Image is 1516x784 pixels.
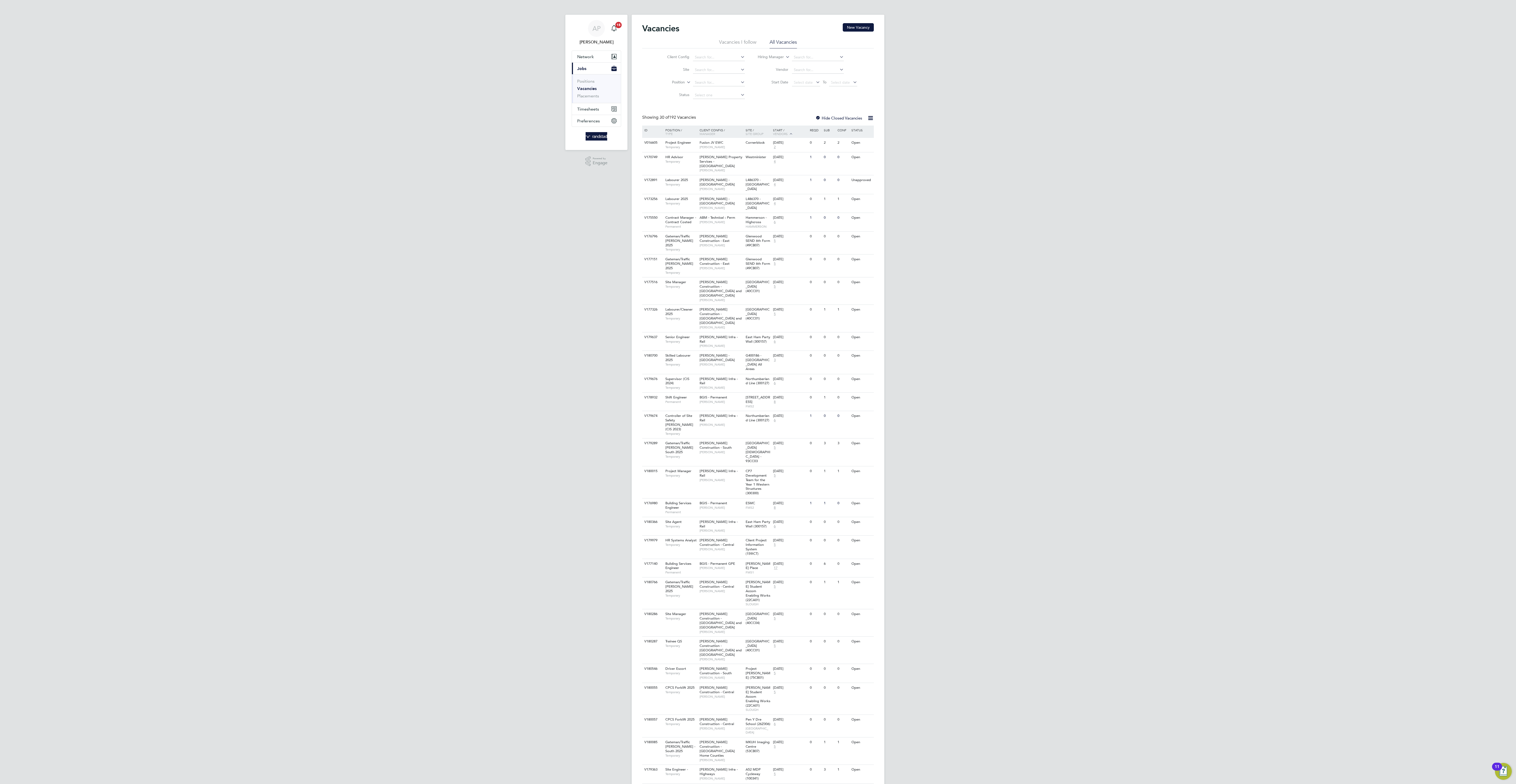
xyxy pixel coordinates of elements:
span: Supervisor (CIS 2024) [665,377,689,386]
span: Gateman/Traffic [PERSON_NAME] 2025 [665,257,693,270]
div: [DATE] [773,395,807,400]
span: 5 [773,446,776,450]
span: 17 [773,566,778,570]
span: Temporary [665,271,697,275]
span: [PERSON_NAME] [700,220,743,224]
div: V179979 [643,536,661,545]
div: Open [850,213,873,223]
div: Open [850,194,873,204]
span: [PERSON_NAME] [700,400,743,404]
span: HR Systems Analyst [665,538,697,542]
div: Open [850,466,873,476]
div: Open [850,536,873,545]
span: HR Advisor [665,155,683,159]
div: 0 [836,232,850,241]
div: 1 [822,194,836,204]
div: V176980 [643,498,661,508]
div: 0 [809,254,822,264]
span: [PERSON_NAME] Infra - Rail [700,469,738,478]
div: Start / [772,126,809,139]
div: 0 [836,332,850,342]
span: 5 [773,616,776,621]
span: Project Engineer [665,140,691,145]
div: 0 [822,411,836,421]
span: ABM - Technical : Perm [700,215,735,220]
a: AP[PERSON_NAME] [572,20,621,45]
span: East Ham Party Wall (300157) [746,335,770,344]
div: V179637 [643,332,661,342]
span: [PERSON_NAME] Construction - Central [700,538,734,547]
span: 15 [615,22,622,28]
div: V179676 [643,374,661,384]
div: [DATE] [773,441,807,446]
span: [STREET_ADDRESS] [746,395,770,404]
div: 0 [822,175,836,185]
span: Labourer 2025 [665,197,688,201]
span: [PERSON_NAME] [700,187,743,191]
span: 6 [773,418,776,423]
div: [DATE] [773,377,807,381]
span: [PERSON_NAME] Infra - Rail [700,377,738,386]
span: Client Project Information System (159ICT) [746,538,767,556]
div: V173256 [643,194,661,204]
div: Open [850,254,873,264]
span: Temporary [665,145,697,149]
span: [PERSON_NAME] [700,528,743,533]
span: HAMMERSON [746,224,771,229]
span: 6 [773,220,776,224]
span: 4 [773,201,776,206]
button: Jobs [572,63,621,74]
div: [DATE] [773,469,807,473]
label: Client Config [659,54,689,59]
div: V016605 [643,138,661,148]
div: Open [850,498,873,508]
button: Open Resource Center, 11 new notifications [1495,763,1512,780]
span: [PERSON_NAME] [700,506,743,510]
div: Conf [836,126,850,134]
span: L486370 - [GEOGRAPHIC_DATA] [746,197,770,210]
span: Project Manager [665,469,691,473]
div: 0 [809,351,822,361]
a: Go to home page [572,132,621,141]
span: Permanent [665,510,697,514]
span: Northumberland Line (300127) [746,377,769,386]
div: 0 [809,194,822,204]
div: V175550 [643,213,661,223]
div: V177326 [643,305,661,314]
div: V172891 [643,175,661,185]
span: Northumberland Line (300127) [746,413,769,422]
div: Client Config / [698,126,744,138]
div: 0 [809,374,822,384]
input: Search for... [693,79,745,86]
span: 6 [773,381,776,386]
div: 0 [822,213,836,223]
span: Vendors [773,132,788,136]
div: [DATE] [773,414,807,418]
span: Type [665,132,673,136]
span: [PERSON_NAME] [700,386,743,390]
span: Site Group [746,132,764,136]
button: Preferences [572,115,621,127]
div: 1 [809,175,822,185]
div: Open [850,138,873,148]
span: FMS2 [746,404,771,408]
span: [PERSON_NAME] [700,423,743,427]
div: 0 [836,277,850,287]
div: 0 [836,254,850,264]
span: Temporary [665,284,697,289]
span: G400186 - [GEOGRAPHIC_DATA] All Areas [746,353,770,371]
div: Open [850,277,873,287]
div: 0 [822,232,836,241]
span: [PERSON_NAME] [700,325,743,329]
div: 1 [836,194,850,204]
span: 4 [773,159,776,164]
a: Positions [577,79,595,84]
div: 1 [809,152,822,162]
nav: Main navigation [565,15,627,150]
span: [PERSON_NAME] [700,145,743,149]
span: [PERSON_NAME] [700,450,743,454]
div: 1 [822,466,836,476]
a: Powered byEngage [585,156,608,166]
input: Search for... [693,66,745,74]
div: 0 [809,517,822,527]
